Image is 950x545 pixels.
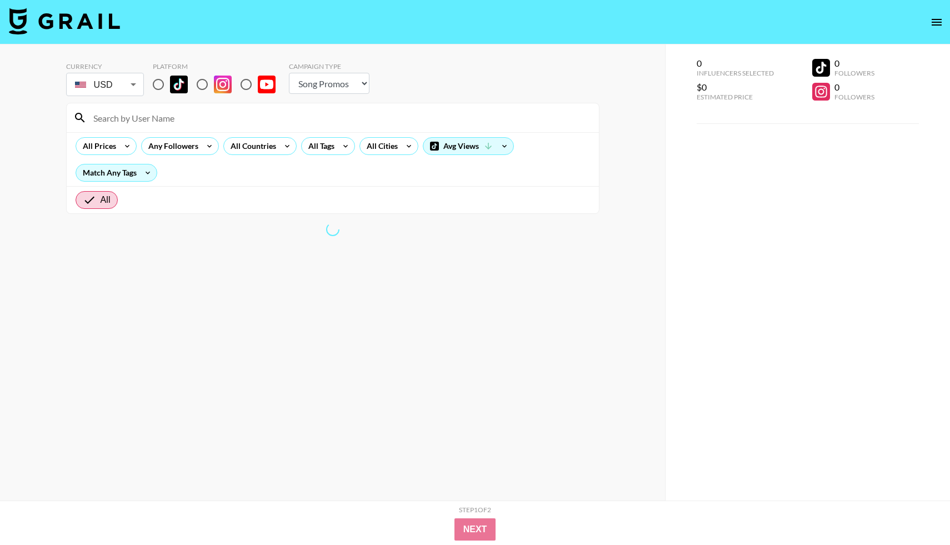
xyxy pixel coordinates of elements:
img: Instagram [214,76,232,93]
div: Avg Views [423,138,513,154]
div: Estimated Price [697,93,774,101]
div: All Countries [224,138,278,154]
img: TikTok [170,76,188,93]
input: Search by User Name [87,109,592,127]
div: 0 [834,82,874,93]
img: YouTube [258,76,276,93]
div: Any Followers [142,138,201,154]
div: Step 1 of 2 [459,506,491,514]
div: USD [68,75,142,94]
div: All Prices [76,138,118,154]
div: $0 [697,82,774,93]
button: Next [454,518,496,541]
img: Grail Talent [9,8,120,34]
div: 0 [834,58,874,69]
div: Campaign Type [289,62,369,71]
div: All Cities [360,138,400,154]
div: Followers [834,69,874,77]
div: All Tags [302,138,337,154]
div: Currency [66,62,144,71]
div: 0 [697,58,774,69]
span: All [101,193,111,207]
button: open drawer [926,11,948,33]
div: Influencers Selected [697,69,774,77]
div: Platform [153,62,284,71]
div: Followers [834,93,874,101]
div: Match Any Tags [76,164,157,181]
span: Refreshing lists, bookers, clients, countries, tags, cities, talent, talent... [323,220,342,238]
